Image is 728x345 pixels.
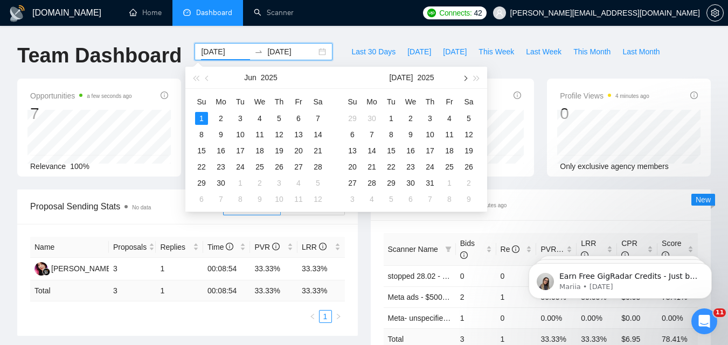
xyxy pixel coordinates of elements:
[385,128,398,141] div: 8
[385,160,398,173] div: 22
[16,23,199,58] div: message notification from Mariia, 3d ago. Earn Free GigRadar Credits - Just by Sharing Your Story...
[289,191,308,207] td: 2025-07-11
[382,143,401,159] td: 2025-07-15
[231,126,250,143] td: 2025-06-10
[254,8,294,17] a: searchScanner
[214,128,227,141] div: 9
[289,143,308,159] td: 2025-06-20
[51,263,113,274] div: [PERSON_NAME]
[362,175,382,191] td: 2025-07-28
[192,191,211,207] td: 2025-07-06
[445,246,452,252] span: filter
[234,144,247,157] div: 17
[365,112,378,125] div: 30
[109,258,156,280] td: 3
[462,177,475,189] div: 2
[250,258,297,280] td: 33.33%
[332,310,345,323] li: Next Page
[615,93,649,99] time: 4 minutes ago
[362,159,382,175] td: 2025-07-21
[420,126,440,143] td: 2025-07-10
[401,93,420,110] th: We
[496,265,537,286] td: 0
[427,9,436,17] img: upwork-logo.png
[420,93,440,110] th: Th
[382,175,401,191] td: 2025-07-29
[443,177,456,189] div: 1
[424,193,436,206] div: 7
[439,7,472,19] span: Connects:
[385,177,398,189] div: 29
[195,177,208,189] div: 29
[308,175,328,191] td: 2025-07-05
[195,128,208,141] div: 8
[362,126,382,143] td: 2025-07-07
[440,126,459,143] td: 2025-07-11
[560,89,649,102] span: Profile Views
[335,313,342,320] span: right
[269,191,289,207] td: 2025-07-10
[437,43,473,60] button: [DATE]
[231,159,250,175] td: 2025-06-24
[474,7,482,19] span: 42
[320,311,331,322] a: 1
[267,46,316,58] input: End date
[319,243,327,250] span: info-circle
[460,251,468,259] span: info-circle
[234,128,247,141] div: 10
[401,110,420,126] td: 2025-07-02
[87,93,131,99] time: a few seconds ago
[297,280,345,301] td: 33.33 %
[401,43,437,60] button: [DATE]
[362,191,382,207] td: 2025-08-04
[192,159,211,175] td: 2025-06-22
[214,160,227,173] div: 23
[388,272,594,280] a: stopped 28.02 - Google Ads - LeadGen/cases/hook- saved $k
[382,191,401,207] td: 2025-08-05
[156,280,203,301] td: 1
[346,160,359,173] div: 20
[234,112,247,125] div: 3
[707,9,723,17] span: setting
[389,67,413,88] button: [DATE]
[382,110,401,126] td: 2025-07-01
[459,93,479,110] th: Sa
[385,193,398,206] div: 5
[443,112,456,125] div: 4
[365,193,378,206] div: 4
[696,195,711,204] span: New
[253,177,266,189] div: 2
[577,307,617,328] td: 0.00%
[250,93,269,110] th: We
[311,160,324,173] div: 28
[496,286,537,307] td: 1
[292,112,305,125] div: 6
[311,177,324,189] div: 5
[196,8,232,17] span: Dashboard
[292,160,305,173] div: 27
[501,245,520,254] span: Re
[346,144,359,157] div: 13
[160,241,191,253] span: Replies
[234,160,247,173] div: 24
[420,159,440,175] td: 2025-07-24
[581,239,596,259] span: LRR
[311,128,324,141] div: 14
[211,191,231,207] td: 2025-07-07
[269,110,289,126] td: 2025-06-05
[382,126,401,143] td: 2025-07-08
[308,126,328,143] td: 2025-06-14
[250,159,269,175] td: 2025-06-25
[526,46,561,58] span: Last Week
[473,202,507,208] time: 4 minutes ago
[70,162,89,171] span: 100%
[424,112,436,125] div: 3
[109,280,156,301] td: 3
[192,93,211,110] th: Su
[706,9,724,17] a: setting
[385,144,398,157] div: 15
[203,280,251,301] td: 00:08:54
[388,293,550,301] a: Meta ads - $500+/$30+ - Feedback+/cost1k+ -AI
[308,159,328,175] td: 2025-06-28
[690,91,698,99] span: info-circle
